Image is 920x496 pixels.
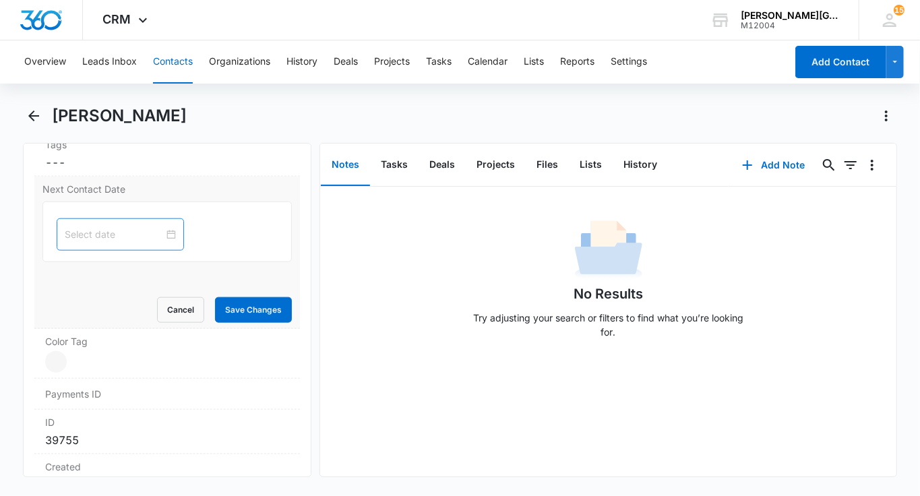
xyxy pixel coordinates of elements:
[23,105,44,127] button: Back
[729,149,818,181] button: Add Note
[575,216,642,284] img: No Data
[45,137,289,152] label: Tags
[560,40,594,84] button: Reports
[45,334,289,348] label: Color Tag
[795,46,886,78] button: Add Contact
[34,410,300,454] div: ID39755
[370,144,419,186] button: Tasks
[613,144,668,186] button: History
[103,12,131,26] span: CRM
[157,297,204,323] button: Cancel
[45,154,289,170] dd: ---
[894,5,904,15] span: 15
[321,144,370,186] button: Notes
[468,40,508,84] button: Calendar
[215,297,292,323] button: Save Changes
[894,5,904,15] div: notifications count
[526,144,569,186] button: Files
[34,132,300,177] div: Tags---
[45,387,106,401] dt: Payments ID
[374,40,410,84] button: Projects
[45,415,289,429] dt: ID
[466,144,526,186] button: Projects
[82,40,137,84] button: Leads Inbox
[209,40,270,84] button: Organizations
[52,106,187,126] h1: [PERSON_NAME]
[611,40,647,84] button: Settings
[840,154,861,176] button: Filters
[574,284,643,304] h1: No Results
[861,154,883,176] button: Overflow Menu
[419,144,466,186] button: Deals
[45,460,289,474] dt: Created
[467,311,750,339] p: Try adjusting your search or filters to find what you’re looking for.
[34,329,300,379] div: Color Tag
[24,40,66,84] button: Overview
[42,182,292,196] label: Next Contact Date
[426,40,452,84] button: Tasks
[34,379,300,410] div: Payments ID
[153,40,193,84] button: Contacts
[818,154,840,176] button: Search...
[569,144,613,186] button: Lists
[741,10,839,21] div: account name
[876,105,897,127] button: Actions
[334,40,358,84] button: Deals
[45,432,289,448] dd: 39755
[65,227,164,242] input: Select date
[286,40,317,84] button: History
[741,21,839,30] div: account id
[524,40,544,84] button: Lists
